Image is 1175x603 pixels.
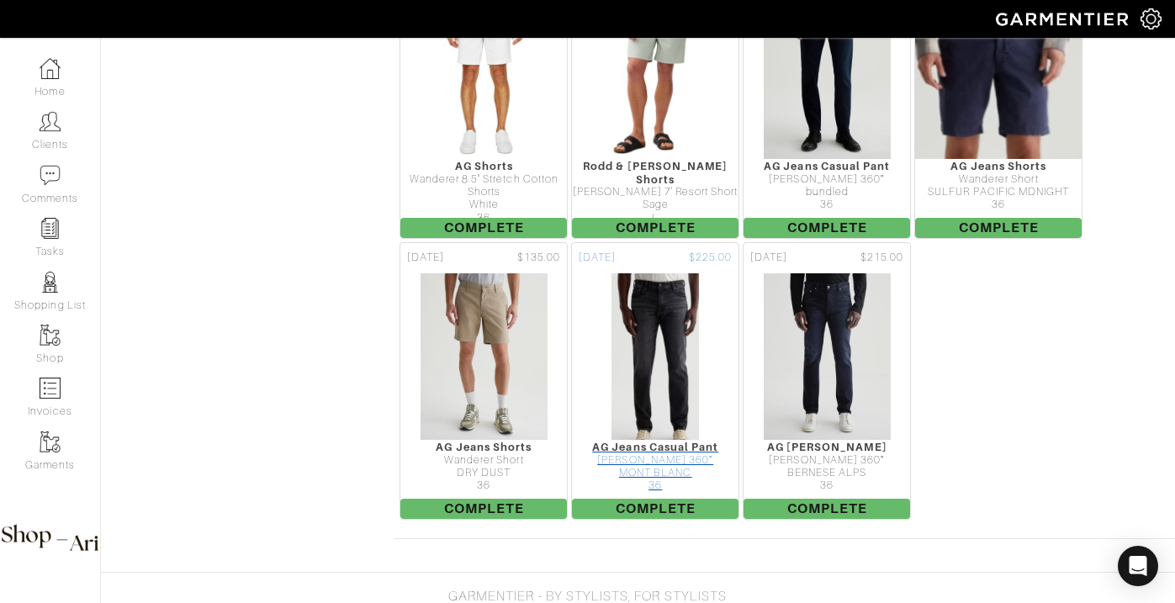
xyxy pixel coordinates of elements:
[398,241,569,521] a: [DATE] $135.00 AG Jeans Shorts Wanderer Short DRY DUST 36 Complete
[987,4,1141,34] img: garmentier-logo-header-white-b43fb05a5012e4ada735d5af1a66efaba907eab6374d6393d1fbf88cb4ef424d.png
[744,218,910,238] span: Complete
[569,241,741,521] a: [DATE] $225.00 AG Jeans Casual Pant [PERSON_NAME] 360° MONT BLANC 36 Complete
[860,250,903,266] span: $215.00
[750,250,787,266] span: [DATE]
[572,467,738,479] div: MONT BLANC
[572,198,738,211] div: Sage
[689,250,732,266] span: $225.00
[407,250,444,266] span: [DATE]
[40,431,61,452] img: garments-icon-b7da505a4dc4fd61783c78ac3ca0ef83fa9d6f193b1c9dc38574b1d14d53ca28.png
[40,165,61,186] img: comment-icon-a0a6a9ef722e966f86d9cbdc48e553b5cf19dbc54f86b18d962a5391bc8f6eb6.png
[40,325,61,346] img: garments-icon-b7da505a4dc4fd61783c78ac3ca0ef83fa9d6f193b1c9dc38574b1d14d53ca28.png
[572,441,738,453] div: AG Jeans Casual Pant
[40,111,61,132] img: clients-icon-6bae9207a08558b7cb47a8932f037763ab4055f8c8b6bfacd5dc20c3e0201464.png
[915,218,1082,238] span: Complete
[744,441,910,453] div: AG [PERSON_NAME]
[763,272,892,441] img: LzzGUL4YRexejuGc5eurZm31
[579,250,616,266] span: [DATE]
[915,186,1082,198] div: SULFUR PACIFIC MDNIGHT
[40,218,61,239] img: reminder-icon-8004d30b9f0a5d33ae49ab947aed9ed385cf756f9e5892f1edd6e32f2345188e.png
[744,173,910,186] div: [PERSON_NAME] 360°
[400,479,567,492] div: 36
[572,186,738,198] div: [PERSON_NAME] 7' Resort Short
[611,272,700,441] img: ZHSXdG7MhXubf1a2GZNdYyfx
[40,58,61,79] img: dashboard-icon-dbcd8f5a0b271acd01030246c82b418ddd0df26cd7fceb0bd07c9910d44c42f6.png
[744,499,910,519] span: Complete
[400,198,567,211] div: White
[400,218,567,238] span: Complete
[1118,546,1158,586] div: Open Intercom Messenger
[1141,8,1162,29] img: gear-icon-white-bd11855cb880d31180b6d7d6211b90ccbf57a29d726f0c71d8c61bd08dd39cc2.png
[744,479,910,492] div: 36
[744,454,910,467] div: [PERSON_NAME] 360°
[400,212,567,225] div: 36
[400,441,567,453] div: AG Jeans Shorts
[400,499,567,519] span: Complete
[40,272,61,293] img: stylists-icon-eb353228a002819b7ec25b43dbf5f0378dd9e0616d9560372ff212230b889e62.png
[572,454,738,467] div: [PERSON_NAME] 360°
[420,272,548,441] img: E4bazYLJuUHMUPM9TqHdrn8o
[741,241,913,521] a: [DATE] $215.00 AG [PERSON_NAME] [PERSON_NAME] 360° BERNESE ALPS 36 Complete
[400,467,567,479] div: DRY DUST
[572,479,738,492] div: 36
[915,173,1082,186] div: Wanderer Short
[572,499,738,519] span: Complete
[744,467,910,479] div: BERNESE ALPS
[915,160,1082,172] div: AG Jeans Shorts
[400,173,567,199] div: Wanderer 8.5" Stretch Cotton Shorts
[744,186,910,198] div: bundled
[915,198,1082,211] div: 36
[400,160,567,172] div: AG Shorts
[744,198,910,211] div: 36
[744,160,910,172] div: AG Jeans Casual Pant
[572,212,738,225] div: L
[572,160,738,186] div: Rodd & [PERSON_NAME] Shorts
[572,218,738,238] span: Complete
[517,250,560,266] span: $135.00
[40,378,61,399] img: orders-icon-0abe47150d42831381b5fb84f609e132dff9fe21cb692f30cb5eec754e2cba89.png
[400,454,567,467] div: Wanderer Short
